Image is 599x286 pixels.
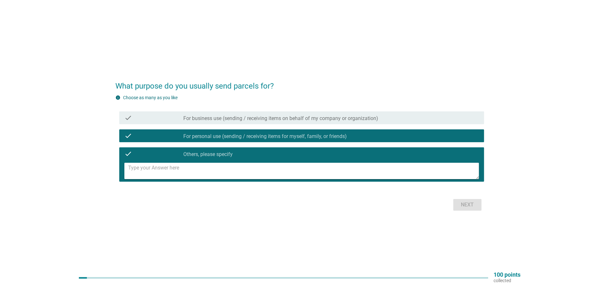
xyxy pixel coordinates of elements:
label: Choose as many as you like [123,95,178,100]
i: check [124,114,132,122]
i: info [115,95,121,100]
p: collected [493,278,520,283]
p: 100 points [493,272,520,278]
label: For business use (sending / receiving items on behalf of my company or organization) [183,115,378,122]
i: check [124,132,132,140]
label: For personal use (sending / receiving items for myself, family, or friends) [183,133,347,140]
label: Others, please specify [183,151,233,158]
h2: What purpose do you usually send parcels for? [115,74,484,92]
i: check [124,150,132,158]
